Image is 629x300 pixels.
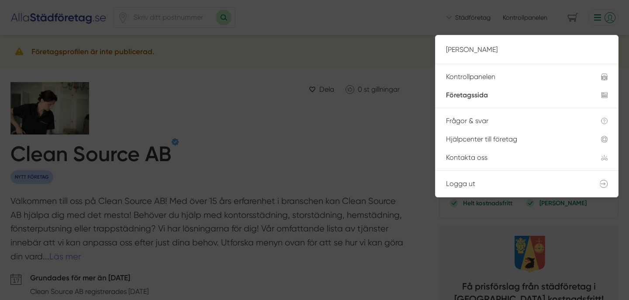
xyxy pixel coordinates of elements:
[446,73,580,81] div: Kontrollpanelen
[446,179,475,188] span: Logga ut
[446,117,580,125] div: Frågor & svar
[446,44,608,55] p: [PERSON_NAME]
[446,91,580,99] div: Företagssida
[446,154,580,162] div: Kontakta oss
[435,174,618,193] a: Logga ut
[446,135,580,143] div: Hjälpcenter till företag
